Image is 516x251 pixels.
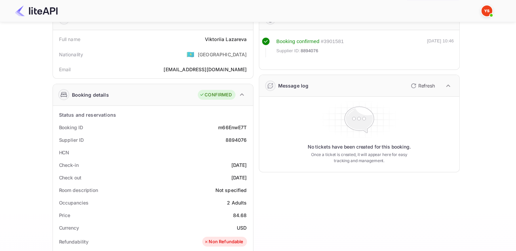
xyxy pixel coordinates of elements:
[301,47,318,54] span: 8894076
[59,238,89,245] div: Refundability
[418,82,435,89] p: Refresh
[15,5,58,16] img: LiteAPI Logo
[59,66,71,73] div: Email
[204,238,243,245] div: Non Refundable
[321,38,344,45] div: # 3901581
[233,212,247,219] div: 84.68
[72,91,109,98] div: Booking details
[227,199,247,206] div: 2 Adults
[187,48,194,60] span: United States
[59,174,81,181] div: Check out
[231,161,247,169] div: [DATE]
[407,80,438,91] button: Refresh
[59,36,80,43] div: Full name
[218,124,247,131] div: m66EnwE7T
[198,51,247,58] div: [GEOGRAPHIC_DATA]
[306,152,413,164] p: Once a ticket is created, it will appear here for easy tracking and management.
[225,136,247,143] div: 8894076
[199,92,232,98] div: CONFIRMED
[59,124,83,131] div: Booking ID
[59,51,83,58] div: Nationality
[278,82,309,89] div: Message log
[59,199,89,206] div: Occupancies
[164,66,247,73] div: [EMAIL_ADDRESS][DOMAIN_NAME]
[276,38,320,45] div: Booking confirmed
[215,187,247,194] div: Not specified
[481,5,492,16] img: Yandex Support
[59,136,84,143] div: Supplier ID
[205,36,247,43] div: Viktoriia Lazareva
[427,38,454,57] div: [DATE] 10:46
[308,143,411,150] p: No tickets have been created for this booking.
[237,224,247,231] div: USD
[59,111,116,118] div: Status and reservations
[231,174,247,181] div: [DATE]
[59,224,79,231] div: Currency
[59,212,71,219] div: Price
[59,187,98,194] div: Room description
[59,149,70,156] div: HCN
[276,47,300,54] span: Supplier ID:
[59,161,79,169] div: Check-in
